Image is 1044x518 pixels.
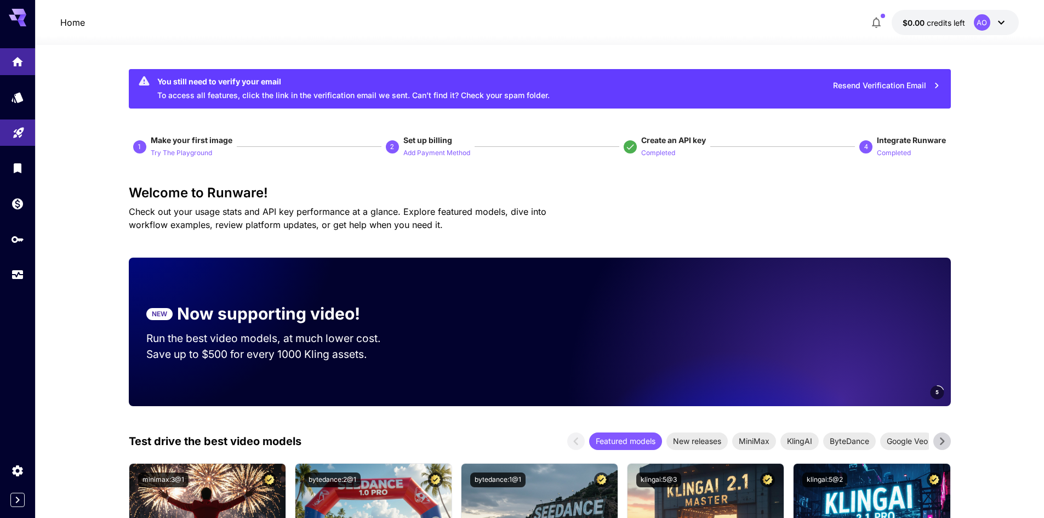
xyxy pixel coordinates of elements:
[146,346,402,362] p: Save up to $500 for every 1000 Kling assets.
[11,268,24,282] div: Usage
[827,75,946,97] button: Resend Verification Email
[138,473,189,487] button: minimax:3@1
[974,14,990,31] div: AO
[138,142,141,152] p: 1
[641,146,675,159] button: Completed
[666,432,728,450] div: New releases
[927,473,942,487] button: Certified Model – Vetted for best performance and includes a commercial license.
[732,432,776,450] div: MiniMax
[892,10,1019,35] button: $0.00AO
[589,435,662,447] span: Featured models
[129,433,301,449] p: Test drive the best video models
[129,185,951,201] h3: Welcome to Runware!
[152,309,167,319] p: NEW
[428,473,443,487] button: Certified Model – Vetted for best performance and includes a commercial license.
[877,146,911,159] button: Completed
[262,473,277,487] button: Certified Model – Vetted for best performance and includes a commercial license.
[903,17,965,29] div: $0.00
[11,161,24,175] div: Library
[151,135,232,145] span: Make your first image
[403,135,452,145] span: Set up billing
[177,301,360,326] p: Now supporting video!
[304,473,361,487] button: bytedance:2@1
[880,435,934,447] span: Google Veo
[157,76,550,87] div: You still need to verify your email
[151,146,212,159] button: Try The Playground
[641,148,675,158] p: Completed
[470,473,526,487] button: bytedance:1@1
[60,16,85,29] a: Home
[589,432,662,450] div: Featured models
[403,146,470,159] button: Add Payment Method
[12,123,25,136] div: Playground
[390,142,394,152] p: 2
[802,473,847,487] button: klingai:5@2
[403,148,470,158] p: Add Payment Method
[732,435,776,447] span: MiniMax
[641,135,706,145] span: Create an API key
[594,473,609,487] button: Certified Model – Vetted for best performance and includes a commercial license.
[157,72,550,105] div: To access all features, click the link in the verification email we sent. Can’t find it? Check yo...
[11,197,24,210] div: Wallet
[877,148,911,158] p: Completed
[129,206,546,230] span: Check out your usage stats and API key performance at a glance. Explore featured models, dive int...
[11,52,24,66] div: Home
[823,435,876,447] span: ByteDance
[151,148,212,158] p: Try The Playground
[146,331,402,346] p: Run the best video models, at much lower cost.
[903,18,927,27] span: $0.00
[780,432,819,450] div: KlingAI
[11,230,24,243] div: API Keys
[780,435,819,447] span: KlingAI
[760,473,775,487] button: Certified Model – Vetted for best performance and includes a commercial license.
[11,88,24,101] div: Models
[877,135,946,145] span: Integrate Runware
[935,388,939,396] span: 5
[880,432,934,450] div: Google Veo
[823,432,876,450] div: ByteDance
[60,16,85,29] nav: breadcrumb
[666,435,728,447] span: New releases
[10,493,25,507] button: Expand sidebar
[11,461,24,475] div: Settings
[927,18,965,27] span: credits left
[636,473,681,487] button: klingai:5@3
[864,142,868,152] p: 4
